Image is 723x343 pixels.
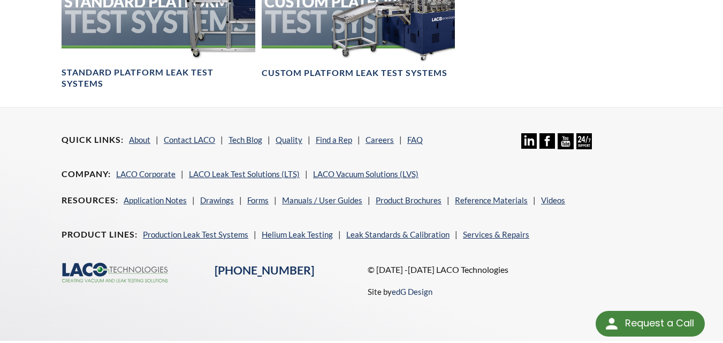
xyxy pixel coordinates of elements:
[366,135,394,144] a: Careers
[541,195,565,205] a: Videos
[215,263,314,277] a: [PHONE_NUMBER]
[368,263,661,277] p: © [DATE] -[DATE] LACO Technologies
[143,230,248,239] a: Production Leak Test Systems
[229,135,262,144] a: Tech Blog
[247,195,269,205] a: Forms
[200,195,234,205] a: Drawings
[407,135,423,144] a: FAQ
[376,195,442,205] a: Product Brochures
[189,169,300,179] a: LACO Leak Test Solutions (LTS)
[316,135,352,144] a: Find a Rep
[576,141,592,151] a: 24/7 Support
[276,135,302,144] a: Quality
[124,195,187,205] a: Application Notes
[62,229,138,240] h4: Product Lines
[346,230,450,239] a: Leak Standards & Calibration
[262,67,447,79] h4: Custom Platform Leak Test Systems
[62,134,124,146] h4: Quick Links
[392,287,432,296] a: edG Design
[368,285,432,298] p: Site by
[603,315,620,332] img: round button
[596,311,705,337] div: Request a Call
[262,230,333,239] a: Helium Leak Testing
[164,135,215,144] a: Contact LACO
[62,195,118,206] h4: Resources
[625,311,694,336] div: Request a Call
[116,169,176,179] a: LACO Corporate
[313,169,418,179] a: LACO Vacuum Solutions (LVS)
[282,195,362,205] a: Manuals / User Guides
[576,133,592,149] img: 24/7 Support Icon
[463,230,529,239] a: Services & Repairs
[62,169,111,180] h4: Company
[62,67,255,89] h4: Standard Platform Leak Test Systems
[455,195,528,205] a: Reference Materials
[129,135,150,144] a: About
